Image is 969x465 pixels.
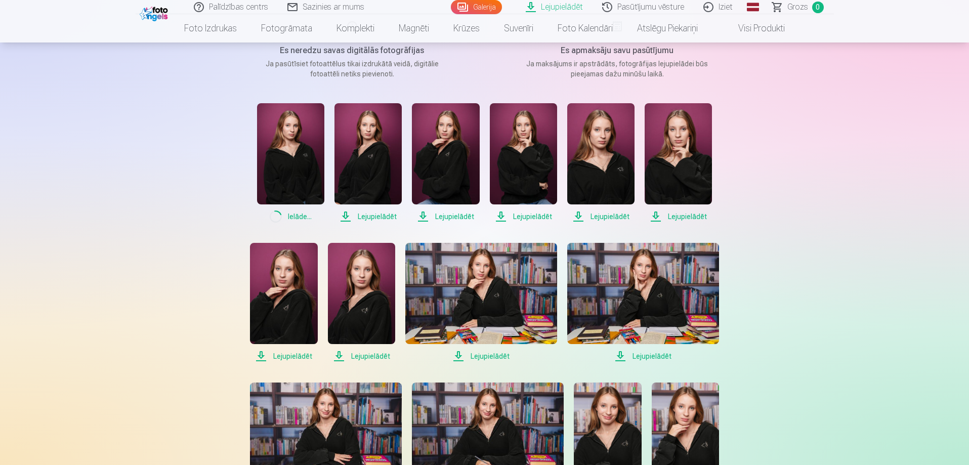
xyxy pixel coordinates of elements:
[521,59,713,79] p: Ja maksājums ir apstrādāts, fotogrāfijas lejupielādei būs pieejamas dažu minūšu laikā.
[490,210,557,223] span: Lejupielādēt
[405,243,557,362] a: Lejupielādēt
[250,350,317,362] span: Lejupielādēt
[645,210,712,223] span: Lejupielādēt
[256,45,448,57] h5: Es neredzu savas digitālās fotogrāfijas
[334,210,402,223] span: Lejupielādēt
[625,14,710,43] a: Atslēgu piekariņi
[567,243,719,362] a: Lejupielādēt
[567,103,635,223] a: Lejupielādēt
[249,14,324,43] a: Fotogrāmata
[812,2,824,13] span: 0
[250,243,317,362] a: Lejupielādēt
[710,14,797,43] a: Visi produkti
[140,4,171,21] img: /fa1
[492,14,545,43] a: Suvenīri
[521,45,713,57] h5: Es apmaksāju savu pasūtījumu
[567,210,635,223] span: Lejupielādēt
[257,103,324,223] a: Ielāde...
[328,350,395,362] span: Lejupielādēt
[405,350,557,362] span: Lejupielādēt
[545,14,625,43] a: Foto kalendāri
[567,350,719,362] span: Lejupielādēt
[328,243,395,362] a: Lejupielādēt
[387,14,441,43] a: Magnēti
[257,210,324,223] span: Ielāde ...
[256,59,448,79] p: Ja pasūtīsiet fotoattēlus tikai izdrukātā veidā, digitālie fotoattēli netiks pievienoti.
[645,103,712,223] a: Lejupielādēt
[412,210,479,223] span: Lejupielādēt
[441,14,492,43] a: Krūzes
[490,103,557,223] a: Lejupielādēt
[324,14,387,43] a: Komplekti
[172,14,249,43] a: Foto izdrukas
[787,1,808,13] span: Grozs
[334,103,402,223] a: Lejupielādēt
[412,103,479,223] a: Lejupielādēt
